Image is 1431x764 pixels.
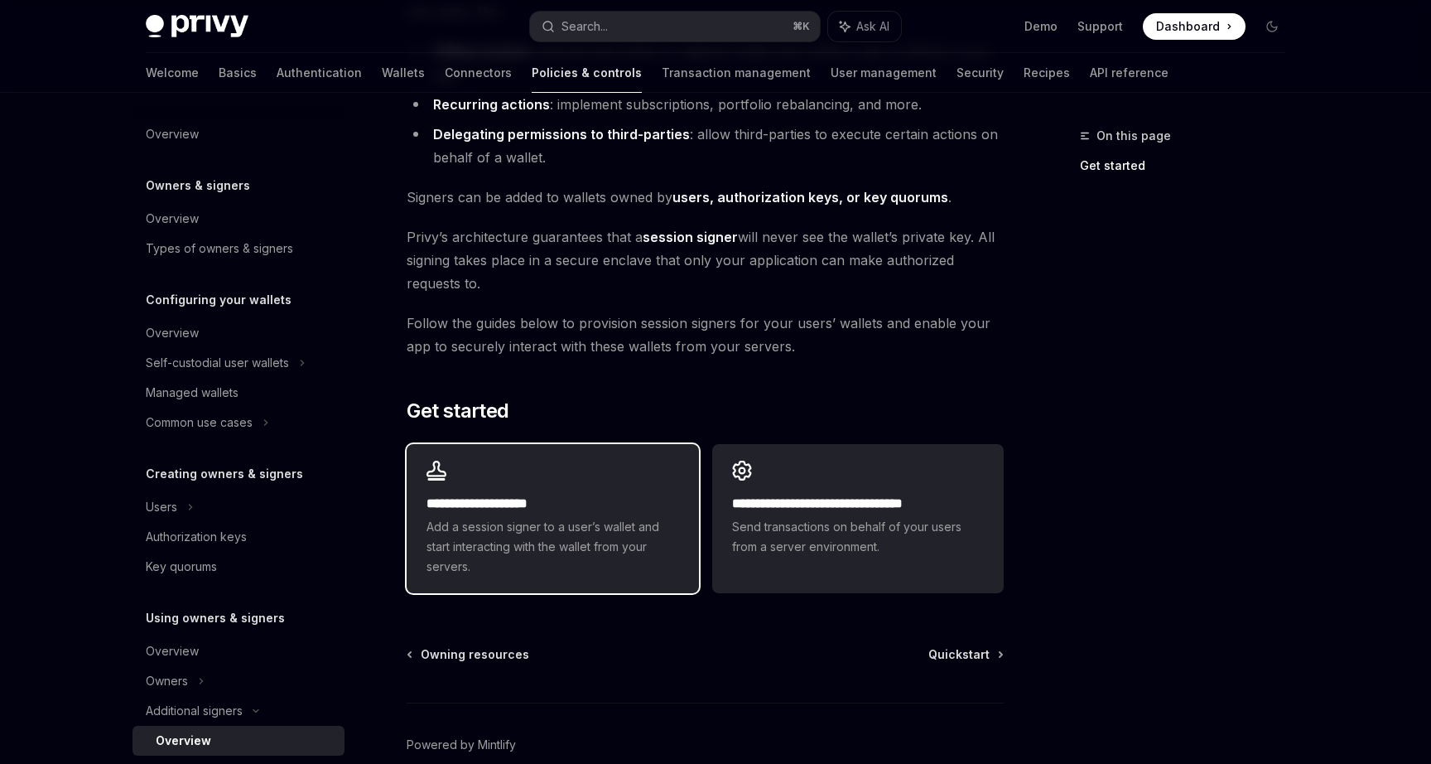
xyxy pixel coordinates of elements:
[407,737,516,753] a: Powered by Mintlify
[146,290,291,310] h5: Configuring your wallets
[132,552,344,582] a: Key quorums
[672,189,948,206] a: users, authorization keys, or key quorums
[407,123,1004,169] li: : allow third-parties to execute certain actions on behalf of a wallet.
[662,53,811,93] a: Transaction management
[1090,53,1168,93] a: API reference
[561,17,608,36] div: Search...
[421,646,529,663] span: Owning resources
[1077,18,1123,35] a: Support
[1259,13,1285,40] button: Toggle dark mode
[407,225,1004,295] span: Privy’s architecture guarantees that a will never see the wallet’s private key. All signing takes...
[1024,18,1058,35] a: Demo
[1096,126,1171,146] span: On this page
[146,323,199,343] div: Overview
[856,18,889,35] span: Ask AI
[445,53,512,93] a: Connectors
[146,641,199,661] div: Overview
[146,353,289,373] div: Self-custodial user wallets
[146,497,177,517] div: Users
[407,312,1004,358] span: Follow the guides below to provision session signers for your users’ wallets and enable your app ...
[132,636,344,666] a: Overview
[793,20,810,33] span: ⌘ K
[132,522,344,552] a: Authorization keys
[408,646,529,663] a: Owning resources
[132,234,344,264] a: Types of owners & signers
[426,517,678,577] span: Add a session signer to a user’s wallet and start interacting with the wallet from your servers.
[146,176,250,196] h5: Owners & signers
[407,444,698,593] a: **** **** **** *****Add a session signer to a user’s wallet and start interacting with the wallet...
[146,671,188,691] div: Owners
[132,318,344,348] a: Overview
[732,517,984,557] span: Send transactions on behalf of your users from a server environment.
[407,93,1004,116] li: : implement subscriptions, portfolio rebalancing, and more.
[146,15,248,38] img: dark logo
[1080,152,1298,179] a: Get started
[532,53,642,93] a: Policies & controls
[146,464,303,484] h5: Creating owners & signers
[146,413,253,433] div: Common use cases
[828,12,901,41] button: Ask AI
[1143,13,1245,40] a: Dashboard
[219,53,257,93] a: Basics
[146,608,285,628] h5: Using owners & signers
[146,383,238,403] div: Managed wallets
[132,726,344,756] a: Overview
[407,186,1004,209] span: Signers can be added to wallets owned by .
[156,731,211,751] div: Overview
[132,378,344,408] a: Managed wallets
[146,124,199,144] div: Overview
[146,701,243,721] div: Additional signers
[146,53,199,93] a: Welcome
[146,209,199,229] div: Overview
[382,53,425,93] a: Wallets
[1156,18,1220,35] span: Dashboard
[407,398,508,424] span: Get started
[928,646,990,663] span: Quickstart
[1024,53,1070,93] a: Recipes
[831,53,937,93] a: User management
[146,239,293,259] div: Types of owners & signers
[146,527,247,547] div: Authorization keys
[956,53,1004,93] a: Security
[132,119,344,149] a: Overview
[643,229,738,245] strong: session signer
[433,126,690,143] strong: Delegating permissions to third-parties
[146,557,217,577] div: Key quorums
[433,96,550,113] strong: Recurring actions
[530,12,820,41] button: Search...⌘K
[277,53,362,93] a: Authentication
[928,646,1002,663] a: Quickstart
[132,204,344,234] a: Overview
